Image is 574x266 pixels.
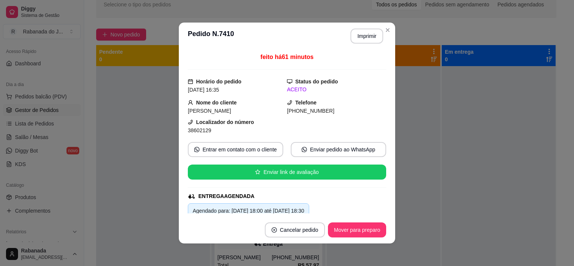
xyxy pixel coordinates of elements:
strong: Horário do pedido [196,79,242,85]
button: Close [382,24,394,36]
h3: Pedido N. 7410 [188,29,234,44]
button: whats-appEnviar pedido ao WhatsApp [291,142,386,157]
button: Mover para preparo [328,222,386,237]
span: feito há 61 minutos [260,54,313,60]
span: star [255,169,260,175]
div: Agendado para: [DATE] 18:00 até [DATE] 18:30 [193,207,304,215]
span: phone [188,119,193,125]
strong: Localizador do número [196,119,254,125]
div: ACEITO [287,86,386,94]
span: calendar [188,79,193,84]
button: Imprimir [350,29,383,44]
span: phone [287,100,292,105]
span: [PHONE_NUMBER] [287,108,334,114]
span: desktop [287,79,292,84]
strong: Telefone [295,100,317,106]
strong: Status do pedido [295,79,338,85]
span: [PERSON_NAME] [188,108,231,114]
span: [DATE] 16:35 [188,87,219,93]
span: whats-app [302,147,307,152]
span: whats-app [194,147,199,152]
button: close-circleCancelar pedido [265,222,325,237]
span: close-circle [272,227,277,233]
span: 38602129 [188,127,211,133]
button: whats-appEntrar em contato com o cliente [188,142,283,157]
span: user [188,100,193,105]
div: ENTREGA AGENDADA [198,192,254,200]
strong: Nome do cliente [196,100,237,106]
button: starEnviar link de avaliação [188,165,386,180]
